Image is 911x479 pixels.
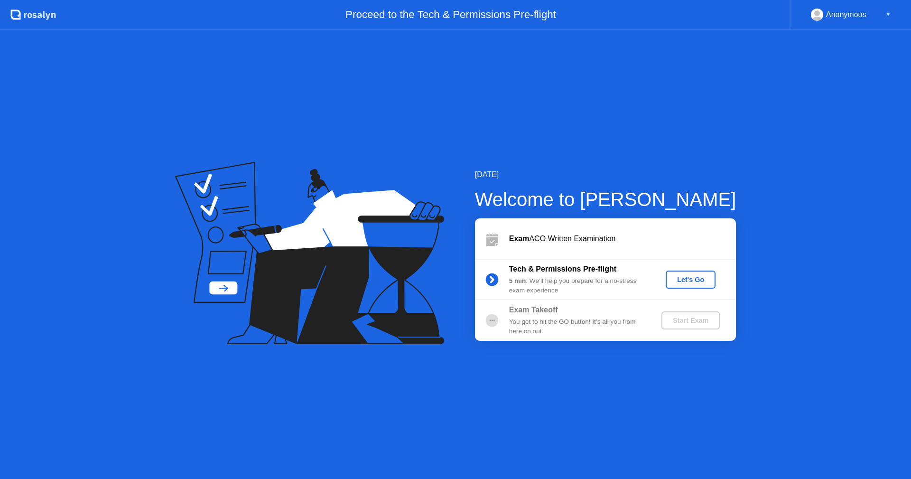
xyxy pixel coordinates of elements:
button: Start Exam [661,311,720,329]
div: ▼ [886,9,891,21]
b: Tech & Permissions Pre-flight [509,265,616,273]
b: Exam [509,235,530,243]
div: Start Exam [665,317,716,324]
b: Exam Takeoff [509,306,558,314]
div: : We’ll help you prepare for a no-stress exam experience [509,276,646,296]
div: Welcome to [PERSON_NAME] [475,185,736,214]
b: 5 min [509,277,526,284]
div: You get to hit the GO button! It’s all you from here on out [509,317,646,337]
div: ACO Written Examination [509,233,736,244]
button: Let's Go [666,271,716,289]
div: Anonymous [826,9,866,21]
div: Let's Go [669,276,712,283]
div: [DATE] [475,169,736,180]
